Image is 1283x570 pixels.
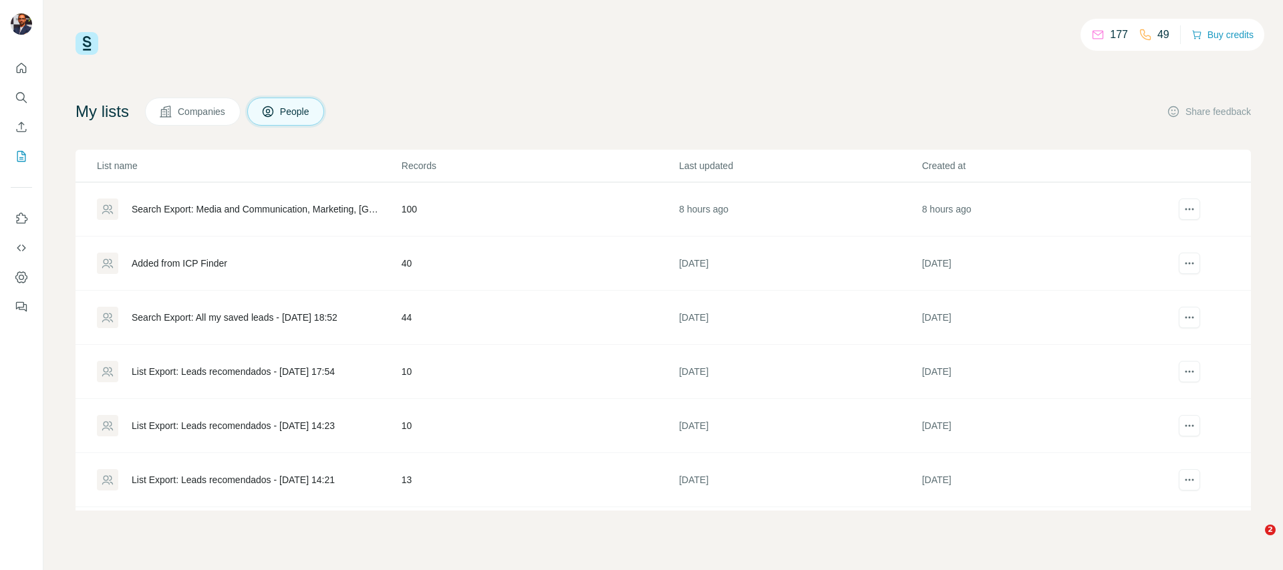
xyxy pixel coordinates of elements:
[922,159,1163,172] p: Created at
[678,345,921,399] td: [DATE]
[11,115,32,139] button: Enrich CSV
[1157,27,1169,43] p: 49
[1179,307,1200,328] button: actions
[1179,253,1200,274] button: actions
[679,159,920,172] p: Last updated
[11,295,32,319] button: Feedback
[280,105,311,118] span: People
[401,345,678,399] td: 10
[401,237,678,291] td: 40
[132,419,335,432] div: List Export: Leads recomendados - [DATE] 14:23
[132,202,379,216] div: Search Export: Media and Communication, Marketing, [GEOGRAPHIC_DATA], Sporting Goods Manufacturin...
[1179,198,1200,220] button: actions
[401,182,678,237] td: 100
[678,507,921,561] td: [DATE]
[678,453,921,507] td: [DATE]
[921,291,1164,345] td: [DATE]
[1110,27,1128,43] p: 177
[1167,105,1251,118] button: Share feedback
[401,291,678,345] td: 44
[11,86,32,110] button: Search
[1179,361,1200,382] button: actions
[921,182,1164,237] td: 8 hours ago
[678,237,921,291] td: [DATE]
[11,236,32,260] button: Use Surfe API
[11,56,32,80] button: Quick start
[921,453,1164,507] td: [DATE]
[97,159,400,172] p: List name
[678,399,921,453] td: [DATE]
[132,365,335,378] div: List Export: Leads recomendados - [DATE] 17:54
[921,345,1164,399] td: [DATE]
[11,206,32,231] button: Use Surfe on LinkedIn
[132,473,335,486] div: List Export: Leads recomendados - [DATE] 14:21
[11,265,32,289] button: Dashboard
[76,101,129,122] h4: My lists
[678,182,921,237] td: 8 hours ago
[132,257,227,270] div: Added from ICP Finder
[401,453,678,507] td: 13
[1191,25,1254,44] button: Buy credits
[401,399,678,453] td: 10
[921,399,1164,453] td: [DATE]
[1179,415,1200,436] button: actions
[1238,525,1270,557] iframe: Intercom live chat
[132,311,337,324] div: Search Export: All my saved leads - [DATE] 18:52
[921,507,1164,561] td: [DATE]
[1265,525,1276,535] span: 2
[1179,469,1200,490] button: actions
[921,237,1164,291] td: [DATE]
[678,291,921,345] td: [DATE]
[11,144,32,168] button: My lists
[402,159,678,172] p: Records
[178,105,227,118] span: Companies
[401,507,678,561] td: 23
[11,13,32,35] img: Avatar
[76,32,98,55] img: Surfe Logo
